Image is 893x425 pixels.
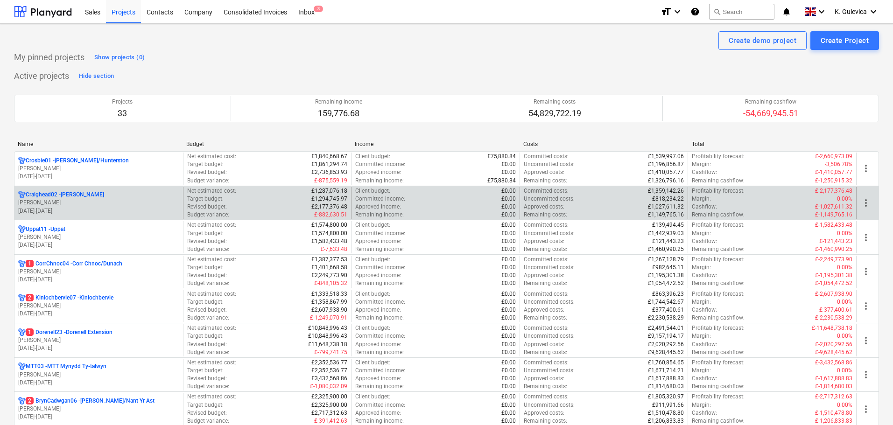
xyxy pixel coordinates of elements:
[18,260,179,284] div: 1CorrChnoc04 -Corr Chnoc/Dunach[PERSON_NAME][DATE]-[DATE]
[314,6,323,12] span: 3
[187,264,224,272] p: Target budget :
[652,237,684,245] p: £121,443.23
[837,298,852,306] p: 0.00%
[308,332,347,340] p: £10,848,996.43
[648,314,684,322] p: £2,230,538.29
[501,187,516,195] p: £0.00
[18,173,179,181] p: [DATE] - [DATE]
[815,314,852,322] p: £-2,230,538.29
[26,397,155,405] p: BrynCadwgan06 - [PERSON_NAME]/Nant Yr Ast
[311,168,347,176] p: £2,736,853.93
[187,187,236,195] p: Net estimated cost :
[501,348,516,356] p: £0.00
[692,230,711,237] p: Margin :
[692,264,711,272] p: Margin :
[501,290,516,298] p: £0.00
[672,6,683,17] i: keyboard_arrow_down
[187,332,224,340] p: Target budget :
[501,341,516,348] p: £0.00
[311,367,347,375] p: £2,352,536.77
[311,264,347,272] p: £1,401,668.58
[18,405,179,413] p: [PERSON_NAME]
[355,348,404,356] p: Remaining income :
[661,6,672,17] i: format_size
[18,165,179,173] p: [PERSON_NAME]
[501,221,516,229] p: £0.00
[187,367,224,375] p: Target budget :
[819,237,852,245] p: £-121,443.23
[311,237,347,245] p: £1,582,433.48
[501,168,516,176] p: £0.00
[18,225,179,249] div: Uppat11 -Uppat[PERSON_NAME][DATE]-[DATE]
[743,98,798,106] p: Remaining cashflow
[815,272,852,279] p: £-1,195,301.38
[18,141,179,147] div: Name
[187,298,224,306] p: Target budget :
[187,341,227,348] p: Revised budget :
[187,211,229,219] p: Budget variance :
[868,6,879,17] i: keyboard_arrow_down
[501,367,516,375] p: £0.00
[26,362,106,370] p: MTT03 - MTT Mynydd Ty-talwyn
[18,157,26,165] div: Project has multi currencies enabled
[648,341,684,348] p: £2,020,292.56
[524,245,567,253] p: Remaining costs :
[187,306,227,314] p: Revised budget :
[692,187,745,195] p: Profitability forecast :
[692,348,745,356] p: Remaining cashflow :
[187,195,224,203] p: Target budget :
[355,211,404,219] p: Remaining income :
[187,203,227,211] p: Revised budget :
[355,187,390,195] p: Client budget :
[501,279,516,287] p: £0.00
[355,290,390,298] p: Client budget :
[315,108,362,119] p: 159,776.68
[652,264,684,272] p: £982,645.11
[187,324,236,332] p: Net estimated cost :
[187,359,236,367] p: Net estimated cost :
[311,187,347,195] p: £1,287,076.18
[648,211,684,219] p: £1,149,765.16
[501,256,516,264] p: £0.00
[815,153,852,160] p: £-2,660,973.09
[18,397,26,405] div: Project has multi currencies enabled
[743,108,798,119] p: -54,669,945.51
[18,371,179,379] p: [PERSON_NAME]
[810,31,879,50] button: Create Project
[311,256,347,264] p: £1,387,377.53
[524,237,564,245] p: Approved costs :
[524,332,575,340] p: Uncommitted costs :
[648,359,684,367] p: £1,760,854.65
[18,207,179,215] p: [DATE] - [DATE]
[18,241,179,249] p: [DATE] - [DATE]
[692,245,745,253] p: Remaining cashflow :
[815,256,852,264] p: £-2,249,773.90
[355,153,390,160] p: Client budget :
[18,362,26,370] div: Project has multi currencies enabled
[837,332,852,340] p: 0.00%
[311,160,347,168] p: £1,861,294.74
[815,211,852,219] p: £-1,149,765.16
[815,348,852,356] p: £-9,628,445.62
[18,328,179,352] div: 1Dorenell23 -Dorenell Extension[PERSON_NAME][DATE]-[DATE]
[652,290,684,298] p: £863,396.23
[837,264,852,272] p: 0.00%
[355,264,405,272] p: Committed income :
[528,108,581,119] p: 54,829,722.19
[524,230,575,237] p: Uncommitted costs :
[18,199,179,207] p: [PERSON_NAME]
[815,359,852,367] p: £-3,432,568.86
[18,302,179,310] p: [PERSON_NAME]
[18,362,179,386] div: MTT03 -MTT Mynydd Ty-talwyn[PERSON_NAME][DATE]-[DATE]
[524,195,575,203] p: Uncommitted costs :
[187,290,236,298] p: Net estimated cost :
[692,272,717,279] p: Cashflow :
[18,379,179,387] p: [DATE] - [DATE]
[815,245,852,253] p: £-1,460,990.25
[355,168,401,176] p: Approved income :
[187,272,227,279] p: Revised budget :
[311,290,347,298] p: £1,333,518.33
[92,50,147,65] button: Show projects (0)
[355,141,516,147] div: Income
[524,359,569,367] p: Committed costs :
